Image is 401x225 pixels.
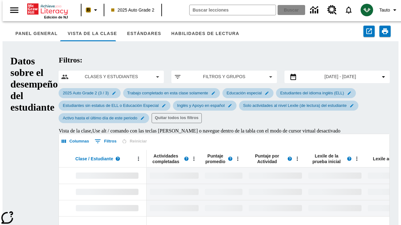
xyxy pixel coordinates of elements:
svg: Collapse Date Range Filter [380,73,387,81]
span: [DATE] - [DATE] [325,73,356,80]
button: Mostrar filtros [93,136,118,146]
span: Educación especial [223,91,265,95]
span: Puntaje promedio [205,153,226,164]
button: Seleccionar columnas [60,137,91,146]
span: Estudiantes sin estatus de ELL o Educación Especial [59,103,162,108]
div: Portada [27,2,68,19]
button: Aplicar filtros opción del menú [174,73,274,81]
div: Editar Seleccionado filtro de 2025 Auto Grade 2 (3 / 3) elemento de submenú [59,88,121,98]
button: Lea más sobre el Puntaje promedio [226,154,235,163]
a: Centro de recursos, Se abrirá en una pestaña nueva. [324,2,341,18]
button: Lea más sobre Clase / Estudiante [113,154,122,163]
button: Abrir menú [352,154,362,163]
div: Vista de la clase , Use alt / comando con las teclas [PERSON_NAME] o navegue dentro de la tabla c... [59,128,389,134]
div: Sin datos, [147,167,202,184]
div: Editar Seleccionado filtro de Solo actividades al nivel Lexile (de lectura) del estudiante elemen... [239,101,358,111]
div: Editar Seleccionado filtro de Inglés y Apoyo en español elemento de submenú [173,101,237,111]
span: 2025 Auto Grade 2 [111,7,154,13]
span: Activo hasta el último día de este periodo [59,116,141,120]
div: Editar Seleccionado filtro de Trabajo completado en esta clase solamente elemento de submenú [123,88,220,98]
button: Abrir menú [134,154,143,163]
button: Lea más sobre Actividades completadas [182,154,191,163]
button: Abrir menú [233,154,242,163]
button: Boost El color de la clase es anaranjado claro. Cambiar el color de la clase. [83,4,102,16]
div: Editar Seleccionado filtro de Activo hasta el último día de este periodo elemento de submenú [59,113,149,123]
span: Clase / Estudiante [76,156,113,162]
span: Tauto [379,7,390,13]
div: Sin datos, [147,200,202,216]
button: Lea más sobre el Lexile de la prueba inicial [345,154,354,163]
span: Puntaje por Actividad [249,153,285,164]
span: Solo actividades al nivel Lexile (de lectura) del estudiante [239,103,350,108]
span: Actividades completadas [150,153,182,164]
button: Seleccione el intervalo de fechas opción del menú [287,73,387,81]
button: Seleccione las clases y los estudiantes opción del menú [61,73,161,81]
div: Editar Seleccionado filtro de Estudiantes sin estatus de ELL o Educación Especial elemento de sub... [59,101,170,111]
div: Sin datos, [147,184,202,200]
span: Trabajo completado en esta clase solamente [123,91,212,95]
span: B [87,6,90,14]
button: Panel general [10,26,63,41]
div: Sin datos, [202,200,246,216]
img: avatar image [361,4,373,16]
div: Editar Seleccionado filtro de Estudiantes del idioma inglés (ELL) elemento de submenú [276,88,356,98]
h2: Filtros: [59,56,389,64]
button: Abrir menú [293,154,302,163]
span: Clases y estudiantes [74,73,149,80]
span: Edición de NJ [44,15,68,19]
span: Lexile actual [373,156,399,162]
div: Editar Seleccionado filtro de Educación especial elemento de submenú [222,88,273,98]
span: Filtros y grupos [186,73,262,80]
span: 2025 Auto Grade 2 (3 / 3) [59,91,112,95]
button: Imprimir [379,26,391,37]
button: Perfil/Configuración [377,4,401,16]
a: Notificaciones [341,2,357,18]
button: Habilidades de lectura [166,26,244,41]
div: Sin datos, [202,184,246,200]
input: Buscar campo [190,5,276,15]
button: Abrir menú [189,154,199,163]
a: Centro de información [306,2,324,19]
button: Estándares [122,26,166,41]
div: Sin datos, [202,167,246,184]
button: Abrir el menú lateral [5,1,23,19]
span: Lexile de la prueba inicial [308,153,345,164]
button: Lea más sobre el Puntaje por actividad [285,154,294,163]
button: Exportar a CSV [363,26,375,37]
button: Escoja un nuevo avatar [357,2,377,18]
button: Vista de la clase [63,26,122,41]
span: Estudiantes del idioma inglés (ELL) [276,91,348,95]
span: Inglés y Apoyo en español [173,103,228,108]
